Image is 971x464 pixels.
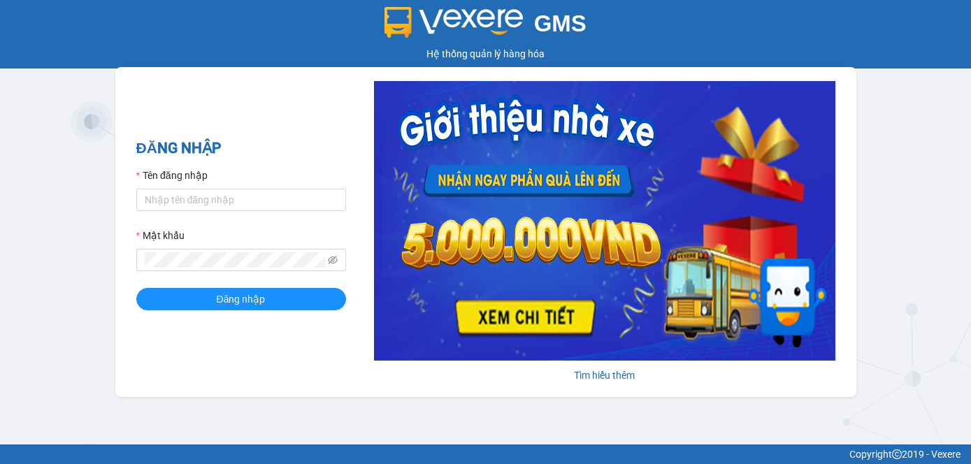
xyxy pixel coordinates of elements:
[3,46,968,61] div: Hệ thống quản lý hàng hóa
[534,10,587,36] span: GMS
[136,228,185,243] label: Mật khẩu
[374,81,835,361] img: banner-0
[136,137,346,160] h2: ĐĂNG NHẬP
[136,189,346,211] input: Tên đăng nhập
[136,168,208,183] label: Tên đăng nhập
[10,447,961,462] div: Copyright 2019 - Vexere
[384,7,523,38] img: logo 2
[892,449,902,459] span: copyright
[328,255,338,265] span: eye-invisible
[217,291,266,307] span: Đăng nhập
[384,21,587,32] a: GMS
[374,368,835,383] div: Tìm hiểu thêm
[145,252,325,268] input: Mật khẩu
[136,288,346,310] button: Đăng nhập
